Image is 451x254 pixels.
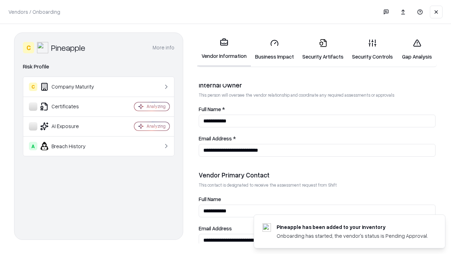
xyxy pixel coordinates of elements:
a: Business Impact [251,33,298,66]
label: Full Name [199,196,435,202]
div: C [23,42,34,53]
div: Pineapple has been added to your inventory [277,223,428,231]
div: A [29,142,37,150]
a: Security Artifacts [298,33,348,66]
div: Analyzing [147,123,166,129]
img: pineappleenergy.com [262,223,271,232]
div: Pineapple [51,42,85,53]
label: Email Address [199,226,435,231]
label: Email Address * [199,136,435,141]
a: Vendor Information [197,32,251,67]
div: Analyzing [147,103,166,109]
div: Vendor Primary Contact [199,171,435,179]
div: Internal Owner [199,81,435,89]
div: Breach History [29,142,113,150]
p: Vendors / Onboarding [8,8,60,16]
button: More info [153,41,174,54]
a: Security Controls [348,33,397,66]
div: Risk Profile [23,62,174,71]
p: This person will oversee the vendor relationship and coordinate any required assessments or appro... [199,92,435,98]
div: Certificates [29,102,113,111]
div: Onboarding has started, the vendor's status is Pending Approval. [277,232,428,240]
label: Full Name * [199,107,435,112]
div: Company Maturity [29,83,113,91]
div: AI Exposure [29,122,113,131]
img: Pineapple [37,42,48,53]
p: This contact is designated to receive the assessment request from Shift [199,182,435,188]
div: C [29,83,37,91]
a: Gap Analysis [397,33,437,66]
